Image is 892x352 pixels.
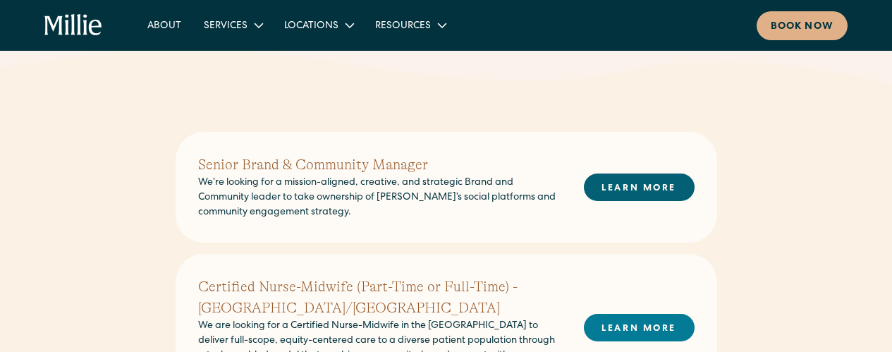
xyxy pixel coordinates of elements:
[584,174,695,201] a: LEARN MORE
[757,11,848,40] a: Book now
[193,13,273,37] div: Services
[198,277,561,319] h2: Certified Nurse-Midwife (Part-Time or Full-Time) - [GEOGRAPHIC_DATA]/[GEOGRAPHIC_DATA]
[375,19,431,34] div: Resources
[771,20,833,35] div: Book now
[273,13,364,37] div: Locations
[136,13,193,37] a: About
[198,154,561,176] h2: Senior Brand & Community Manager
[198,176,561,220] p: We’re looking for a mission-aligned, creative, and strategic Brand and Community leader to take o...
[284,19,338,34] div: Locations
[204,19,248,34] div: Services
[364,13,456,37] div: Resources
[44,14,102,37] a: home
[584,314,695,341] a: LEARN MORE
